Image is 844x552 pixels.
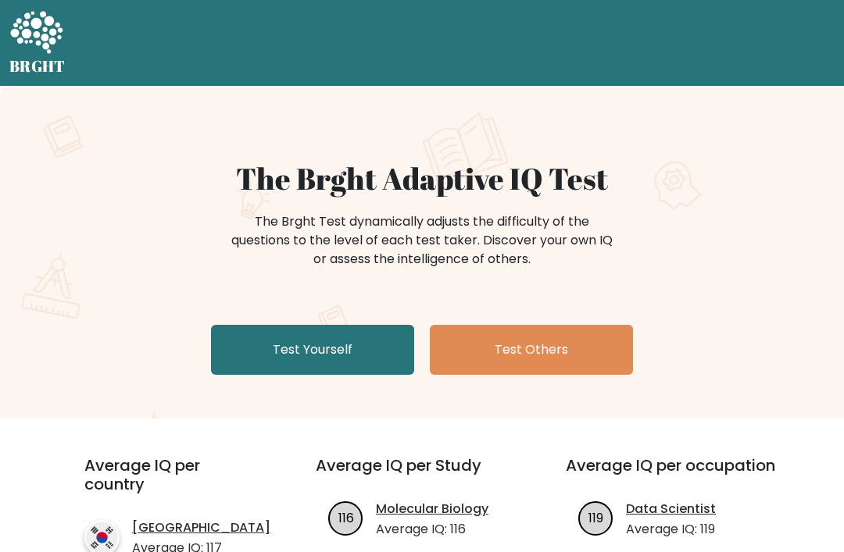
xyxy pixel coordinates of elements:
[316,456,528,493] h3: Average IQ per Study
[566,456,778,493] h3: Average IQ per occupation
[588,509,603,527] text: 119
[84,456,259,512] h3: Average IQ per country
[132,518,270,537] a: [GEOGRAPHIC_DATA]
[9,57,66,76] h5: BRGHT
[227,212,617,269] div: The Brght Test dynamically adjusts the difficulty of the questions to the level of each test take...
[211,325,414,375] a: Test Yourself
[41,161,803,197] h1: The Brght Adaptive IQ Test
[626,500,716,518] a: Data Scientist
[430,325,633,375] a: Test Others
[376,500,488,518] a: Molecular Biology
[9,6,66,80] a: BRGHT
[376,520,488,539] p: Average IQ: 116
[338,509,353,527] text: 116
[626,520,716,539] p: Average IQ: 119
